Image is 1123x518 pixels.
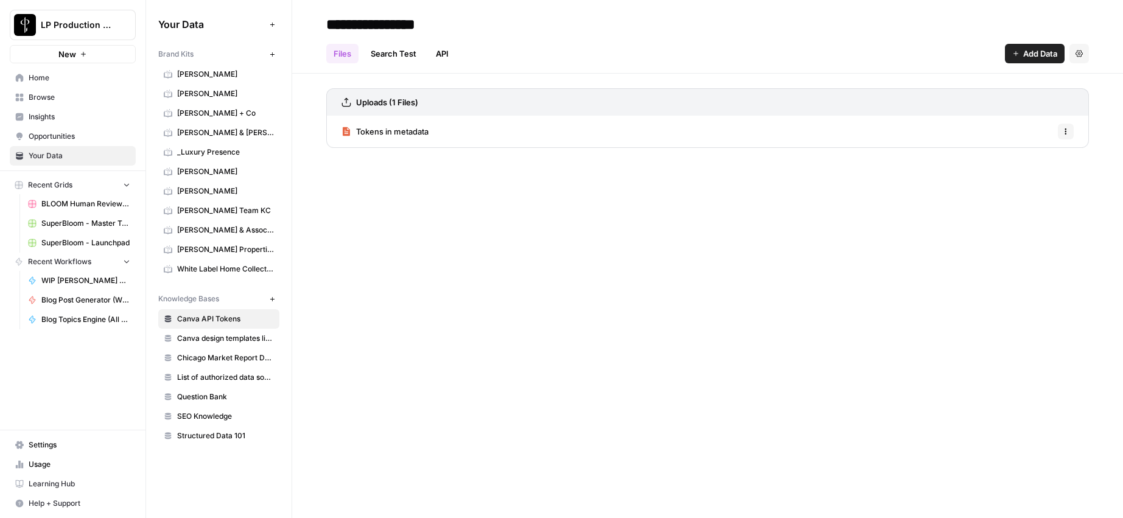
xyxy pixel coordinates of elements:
button: Recent Workflows [10,253,136,271]
span: Brand Kits [158,49,194,60]
span: [PERSON_NAME] [177,166,274,177]
span: [PERSON_NAME] Properties Team [177,244,274,255]
a: Usage [10,455,136,474]
a: [PERSON_NAME] Properties Team [158,240,279,259]
a: Uploads (1 Files) [341,89,418,116]
span: New [58,48,76,60]
span: Recent Workflows [28,256,91,267]
a: SuperBloom - Master Topic List [23,214,136,233]
span: White Label Home Collective [177,264,274,275]
span: Browse [29,92,130,103]
span: Your Data [29,150,130,161]
img: LP Production Workloads Logo [14,14,36,36]
span: LP Production Workloads [41,19,114,31]
a: [PERSON_NAME] + Co [158,103,279,123]
span: Blog Post Generator (Writer + Fact Checker) [41,295,130,306]
span: Structured Data 101 [177,430,274,441]
a: Question Bank [158,387,279,407]
span: Blog Topics Engine (All Locations) [41,314,130,325]
button: New [10,45,136,63]
a: SEO Knowledge [158,407,279,426]
span: SuperBloom - Master Topic List [41,218,130,229]
span: Learning Hub [29,478,130,489]
a: Structured Data 101 [158,426,279,446]
a: List of authorized data sources for blog articles [158,368,279,387]
span: SuperBloom - Launchpad [41,237,130,248]
span: BLOOM Human Review (ver2) [41,198,130,209]
span: Usage [29,459,130,470]
a: [PERSON_NAME] [158,162,279,181]
a: API [429,44,456,63]
a: _Luxury Presence [158,142,279,162]
span: Insights [29,111,130,122]
span: WIP [PERSON_NAME] Blog writer [41,275,130,286]
span: [PERSON_NAME] + Co [177,108,274,119]
a: Learning Hub [10,474,136,494]
span: Canva design templates library [177,333,274,344]
span: SEO Knowledge [177,411,274,422]
a: Blog Post Generator (Writer + Fact Checker) [23,290,136,310]
span: Home [29,72,130,83]
span: Add Data [1023,47,1057,60]
a: Canva API Tokens [158,309,279,329]
span: [PERSON_NAME] [177,88,274,99]
button: Help + Support [10,494,136,513]
span: [PERSON_NAME] & Associates [177,225,274,236]
span: [PERSON_NAME] [177,186,274,197]
span: [PERSON_NAME] [177,69,274,80]
button: Workspace: LP Production Workloads [10,10,136,40]
a: [PERSON_NAME] Team KC [158,201,279,220]
a: Home [10,68,136,88]
a: Opportunities [10,127,136,146]
span: Recent Grids [28,180,72,191]
a: [PERSON_NAME] [158,181,279,201]
a: [PERSON_NAME] & Associates [158,220,279,240]
span: Settings [29,439,130,450]
a: Blog Topics Engine (All Locations) [23,310,136,329]
span: Knowledge Bases [158,293,219,304]
a: [PERSON_NAME] & [PERSON_NAME] [158,123,279,142]
span: Canva API Tokens [177,313,274,324]
a: BLOOM Human Review (ver2) [23,194,136,214]
span: Opportunities [29,131,130,142]
a: [PERSON_NAME] [158,65,279,84]
a: Files [326,44,359,63]
button: Add Data [1005,44,1065,63]
a: Chicago Market Report Data [158,348,279,368]
h3: Uploads (1 Files) [356,96,418,108]
a: White Label Home Collective [158,259,279,279]
span: Your Data [158,17,265,32]
span: _Luxury Presence [177,147,274,158]
a: [PERSON_NAME] [158,84,279,103]
span: Tokens in metadata [356,125,429,138]
span: Help + Support [29,498,130,509]
a: Settings [10,435,136,455]
a: Insights [10,107,136,127]
a: Tokens in metadata [341,116,429,147]
span: Question Bank [177,391,274,402]
a: Search Test [363,44,424,63]
span: [PERSON_NAME] Team KC [177,205,274,216]
span: List of authorized data sources for blog articles [177,372,274,383]
a: WIP [PERSON_NAME] Blog writer [23,271,136,290]
span: [PERSON_NAME] & [PERSON_NAME] [177,127,274,138]
a: Browse [10,88,136,107]
button: Recent Grids [10,176,136,194]
a: Your Data [10,146,136,166]
a: Canva design templates library [158,329,279,348]
span: Chicago Market Report Data [177,352,274,363]
a: SuperBloom - Launchpad [23,233,136,253]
